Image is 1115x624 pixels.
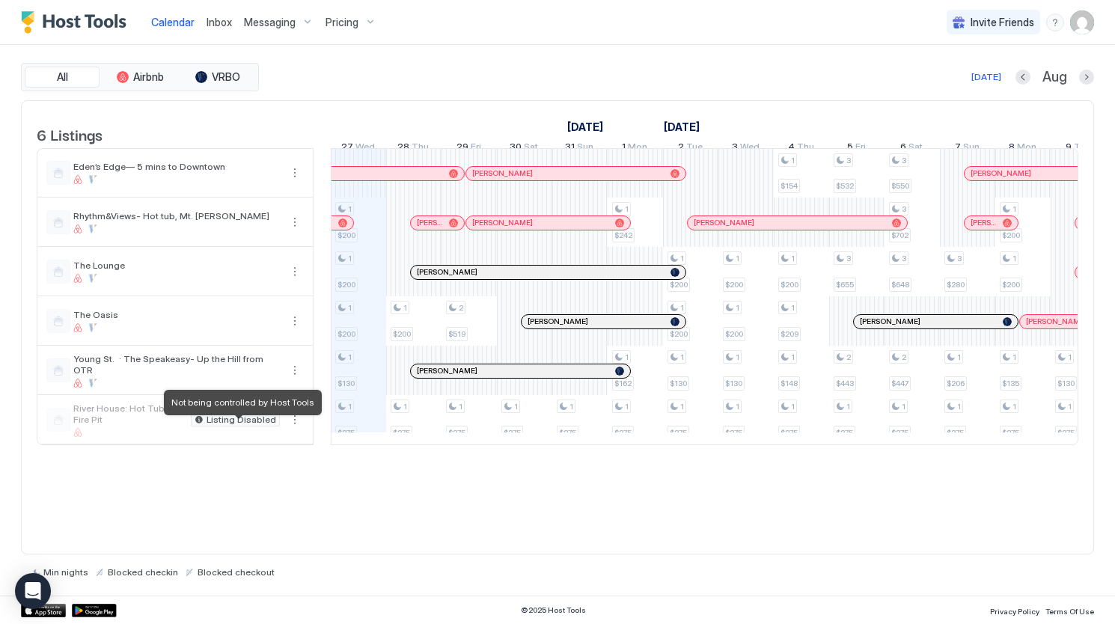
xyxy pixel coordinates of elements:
span: $375 [836,428,853,438]
span: [PERSON_NAME] [860,316,920,326]
span: Calendar [151,16,195,28]
span: [PERSON_NAME] [417,267,477,277]
a: September 9, 2025 [1062,138,1094,159]
span: $655 [836,280,854,290]
a: App Store [21,604,66,617]
span: Blocked checkin [108,566,178,578]
span: 3 [902,204,906,214]
button: Previous month [1015,70,1030,85]
span: [PERSON_NAME] [417,218,443,227]
button: More options [286,312,304,330]
span: 1 [680,402,684,412]
button: More options [286,411,304,429]
a: September 1, 2025 [660,116,703,138]
span: $200 [670,329,688,339]
button: More options [286,263,304,281]
a: Privacy Policy [990,602,1039,618]
span: $443 [836,379,854,388]
span: $154 [780,181,798,191]
span: $209 [780,329,798,339]
span: 1 [1012,254,1016,263]
span: 1 [348,402,352,412]
span: 2 [459,303,463,313]
span: Airbnb [133,70,164,84]
span: $550 [891,181,909,191]
span: 4 [788,141,795,156]
span: $375 [670,428,687,438]
span: $200 [337,280,355,290]
span: $375 [1057,428,1075,438]
div: menu [286,263,304,281]
span: $200 [725,329,743,339]
a: September 8, 2025 [1005,138,1040,159]
span: 1 [791,254,795,263]
span: $375 [780,428,798,438]
span: VRBO [212,70,240,84]
span: $200 [780,280,798,290]
span: $532 [836,181,854,191]
span: 30 [510,141,522,156]
span: 3 [846,254,851,263]
span: $200 [337,329,355,339]
span: $130 [337,379,355,388]
span: 1 [791,156,795,165]
span: $130 [670,379,687,388]
span: 9 [1066,141,1072,156]
span: 5 [847,141,853,156]
button: Next month [1079,70,1094,85]
div: tab-group [21,63,259,91]
span: 1 [736,303,739,313]
span: $375 [725,428,742,438]
span: Invite Friends [971,16,1034,29]
span: $130 [1057,379,1075,388]
span: $702 [891,230,908,240]
span: 2 [846,352,851,362]
span: 1 [625,402,629,412]
span: 28 [397,141,409,156]
span: Tue [1074,141,1090,156]
span: $148 [780,379,798,388]
span: 1 [791,402,795,412]
button: VRBO [180,67,255,88]
span: Young St. · The Speakeasy- Up the Hill from OTR [73,353,280,376]
span: 1 [736,352,739,362]
a: August 29, 2025 [453,138,485,159]
span: 1 [680,303,684,313]
a: September 7, 2025 [951,138,983,159]
span: 1 [791,303,795,313]
span: Aug [1042,69,1067,86]
span: Fri [471,141,481,156]
span: 1 [736,402,739,412]
a: August 27, 2025 [337,138,379,159]
span: 1 [348,303,352,313]
a: Terms Of Use [1045,602,1094,618]
a: August 28, 2025 [394,138,433,159]
span: Sat [908,141,923,156]
span: © 2025 Host Tools [521,605,586,615]
span: $200 [1002,280,1020,290]
span: 3 [902,156,906,165]
span: Rhythm&Views- Hot tub, Mt. [PERSON_NAME] [73,210,280,221]
span: Sun [963,141,980,156]
span: 1 [625,352,629,362]
span: 1 [1012,352,1016,362]
span: $135 [1002,379,1019,388]
span: 1 [680,352,684,362]
span: The Oasis [73,309,280,320]
div: menu [286,361,304,379]
div: menu [286,312,304,330]
span: Thu [412,141,429,156]
div: menu [286,213,304,231]
span: 1 [403,402,407,412]
span: $375 [448,428,465,438]
div: menu [286,164,304,182]
span: Terms Of Use [1045,607,1094,616]
span: 1 [625,204,629,214]
a: August 31, 2025 [561,138,597,159]
span: $130 [725,379,742,388]
span: $200 [725,280,743,290]
a: September 6, 2025 [896,138,926,159]
button: More options [286,213,304,231]
span: 31 [565,141,575,156]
